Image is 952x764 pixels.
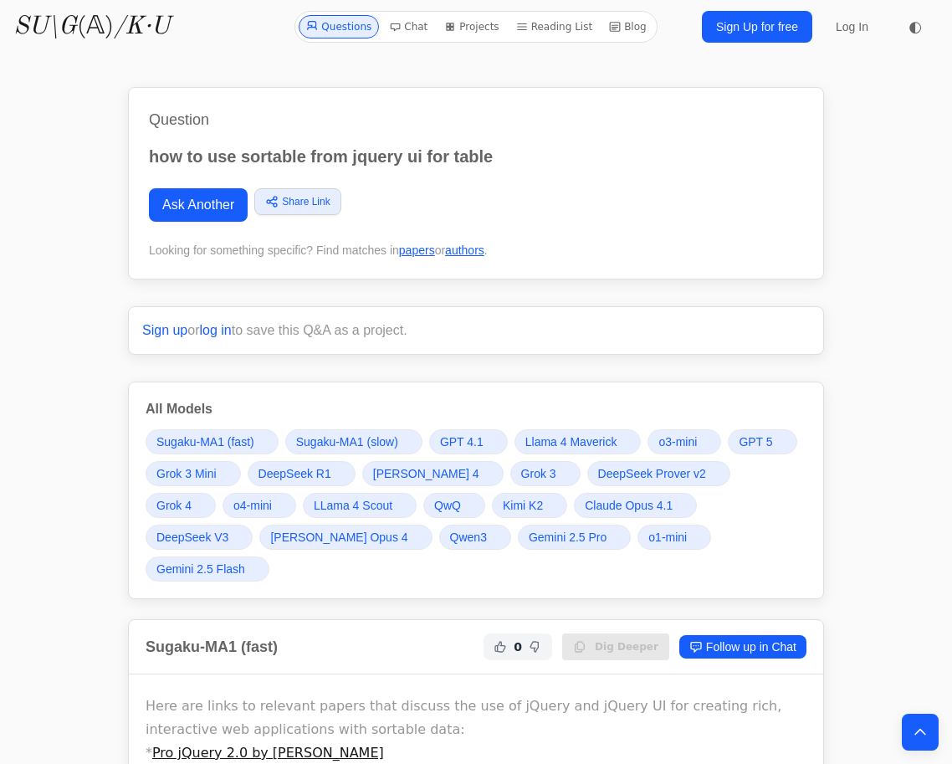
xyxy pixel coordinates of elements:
a: Gemini 2.5 Flash [146,556,269,582]
span: o3-mini [658,433,697,450]
a: Sugaku-MA1 (fast) [146,429,279,454]
span: Qwen3 [450,529,487,546]
a: [PERSON_NAME] Opus 4 [259,525,432,550]
p: how to use sortable from jquery ui for table [149,145,803,168]
a: Claude Opus 4.1 [574,493,697,518]
a: Llama 4 Maverick [514,429,642,454]
a: Sugaku-MA1 (slow) [285,429,422,454]
span: LLama 4 Scout [314,497,392,514]
a: authors [445,244,484,257]
span: GPT 5 [739,433,772,450]
span: DeepSeek R1 [258,465,331,482]
p: or to save this Q&A as a project. [142,320,810,341]
a: o3-mini [647,429,721,454]
span: [PERSON_NAME] 4 [373,465,479,482]
span: Grok 4 [156,497,192,514]
a: LLama 4 Scout [303,493,417,518]
span: Llama 4 Maverick [525,433,617,450]
a: Sign up [142,323,187,337]
span: Gemini 2.5 Flash [156,561,245,577]
span: Sugaku-MA1 (fast) [156,433,254,450]
span: Grok 3 [521,465,556,482]
a: Log In [826,12,878,42]
span: Grok 3 Mini [156,465,217,482]
a: DeepSeek V3 [146,525,253,550]
a: Follow up in Chat [679,635,806,659]
span: GPT 4.1 [440,433,484,450]
a: Sign Up for free [702,11,812,43]
h3: All Models [146,399,806,419]
a: GPT 4.1 [429,429,508,454]
span: QwQ [434,497,461,514]
a: papers [399,244,435,257]
a: Chat [382,15,434,38]
a: Ask Another [149,188,248,222]
a: Projects [438,15,505,38]
button: ◐ [898,10,932,44]
a: Blog [602,15,653,38]
button: Helpful [490,637,510,657]
span: ◐ [908,19,922,34]
span: 0 [514,638,522,655]
a: log in [200,323,232,337]
div: Looking for something specific? Find matches in or . [149,242,803,259]
button: Back to top [902,714,939,751]
a: DeepSeek R1 [248,461,356,486]
a: DeepSeek Prover v2 [587,461,730,486]
a: SU\G(𝔸)/K·U [13,12,170,42]
a: Kimi K2 [492,493,567,518]
i: /K·U [114,14,170,39]
a: o4-mini [223,493,296,518]
h2: Sugaku-MA1 (fast) [146,635,278,659]
span: o1-mini [648,529,687,546]
i: SU\G [13,14,77,39]
a: Gemini 2.5 Pro [518,525,631,550]
a: Qwen3 [439,525,511,550]
a: o1-mini [637,525,711,550]
span: Kimi K2 [503,497,543,514]
a: Grok 3 [510,461,581,486]
span: Gemini 2.5 Pro [529,529,607,546]
a: Reading List [509,15,600,38]
span: DeepSeek Prover v2 [598,465,706,482]
span: Share Link [282,194,330,209]
h1: Question [149,108,803,131]
span: o4-mini [233,497,272,514]
a: [PERSON_NAME] 4 [362,461,504,486]
a: Questions [299,15,379,38]
a: QwQ [423,493,485,518]
span: Claude Opus 4.1 [585,497,673,514]
a: GPT 5 [728,429,796,454]
a: Grok 4 [146,493,216,518]
a: Grok 3 Mini [146,461,241,486]
span: [PERSON_NAME] Opus 4 [270,529,407,546]
span: Sugaku-MA1 (slow) [296,433,398,450]
button: Not Helpful [525,637,545,657]
a: Pro jQuery 2.0 by [PERSON_NAME] [152,745,384,761]
span: DeepSeek V3 [156,529,228,546]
